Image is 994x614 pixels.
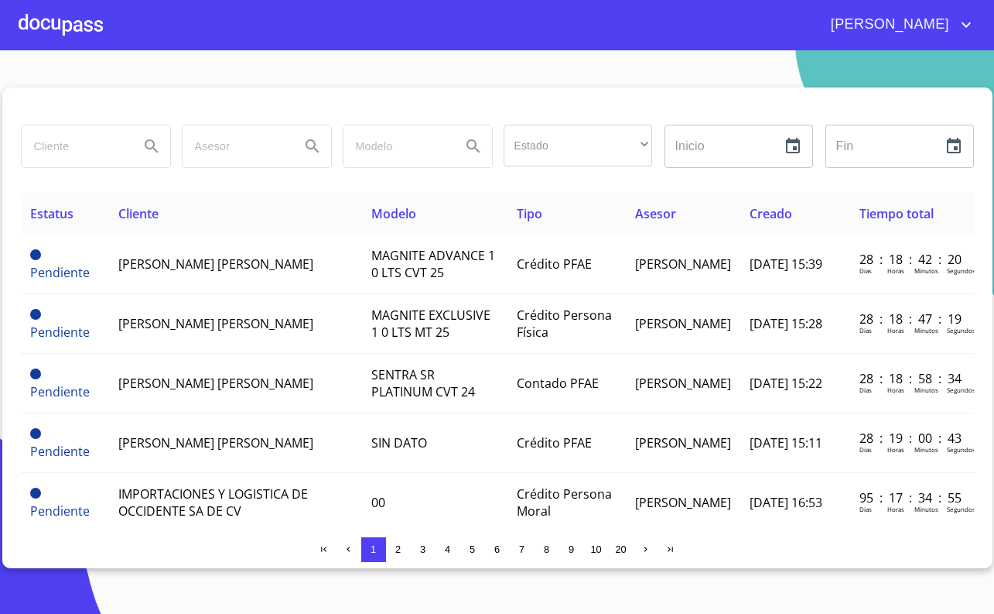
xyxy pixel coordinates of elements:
[470,544,475,555] span: 5
[544,544,549,555] span: 8
[30,428,41,439] span: Pendiente
[859,370,964,387] p: 28 : 18 : 58 : 34
[517,375,599,392] span: Contado PFAE
[819,12,957,37] span: [PERSON_NAME]
[887,445,904,454] p: Horas
[371,366,475,400] span: SENTRA SR PLATINUM CVT 24
[485,537,510,562] button: 6
[371,205,416,222] span: Modelo
[947,505,975,513] p: Segundos
[30,249,41,260] span: Pendiente
[494,544,500,555] span: 6
[30,503,90,520] span: Pendiente
[569,544,574,555] span: 9
[635,375,731,392] span: [PERSON_NAME]
[517,485,612,520] span: Crédito Persona Moral
[947,386,975,394] p: Segundos
[635,256,731,273] span: [PERSON_NAME]
[371,544,376,555] span: 1
[535,537,559,562] button: 8
[118,434,313,451] span: [PERSON_NAME] [PERSON_NAME]
[30,324,90,341] span: Pendiente
[914,445,938,454] p: Minutos
[133,128,170,165] button: Search
[371,494,385,511] span: 00
[635,434,731,451] span: [PERSON_NAME]
[504,125,652,166] div: ​
[361,537,386,562] button: 1
[30,309,41,320] span: Pendiente
[436,537,460,562] button: 4
[420,544,425,555] span: 3
[30,443,90,460] span: Pendiente
[750,256,822,273] span: [DATE] 15:39
[859,266,872,275] p: Dias
[887,386,904,394] p: Horas
[750,434,822,451] span: [DATE] 15:11
[118,205,159,222] span: Cliente
[859,445,872,454] p: Dias
[371,247,495,281] span: MAGNITE ADVANCE 1 0 LTS CVT 25
[584,537,609,562] button: 10
[590,544,601,555] span: 10
[609,537,634,562] button: 20
[750,494,822,511] span: [DATE] 16:53
[914,386,938,394] p: Minutos
[859,251,964,268] p: 28 : 18 : 42 : 20
[343,125,449,167] input: search
[517,307,612,341] span: Crédito Persona Física
[859,310,964,328] p: 28 : 18 : 47 : 19
[517,205,542,222] span: Tipo
[859,430,964,447] p: 28 : 19 : 00 : 43
[859,326,872,334] p: Dias
[947,445,975,454] p: Segundos
[947,266,975,275] p: Segundos
[460,537,485,562] button: 5
[914,505,938,513] p: Minutos
[517,256,592,273] span: Crédito PFAE
[30,264,90,281] span: Pendiente
[750,315,822,332] span: [DATE] 15:28
[183,125,288,167] input: search
[30,369,41,379] span: Pendiente
[914,266,938,275] p: Minutos
[750,375,822,392] span: [DATE] 15:22
[859,505,872,513] p: Dias
[635,315,731,332] span: [PERSON_NAME]
[22,125,127,167] input: search
[859,386,872,394] p: Dias
[517,434,592,451] span: Crédito PFAE
[615,544,626,555] span: 20
[887,326,904,334] p: Horas
[819,12,975,37] button: account of current user
[30,205,73,222] span: Estatus
[947,326,975,334] p: Segundos
[519,544,524,555] span: 7
[859,489,964,506] p: 95 : 17 : 34 : 55
[118,315,313,332] span: [PERSON_NAME] [PERSON_NAME]
[887,266,904,275] p: Horas
[371,307,490,341] span: MAGNITE EXCLUSIVE 1 0 LTS MT 25
[118,256,313,273] span: [PERSON_NAME] [PERSON_NAME]
[455,128,492,165] button: Search
[118,485,308,520] span: IMPORTACIONES Y LOGISTICA DE OCCIDENTE SA DE CV
[914,326,938,334] p: Minutos
[635,494,731,511] span: [PERSON_NAME]
[559,537,584,562] button: 9
[411,537,436,562] button: 3
[445,544,450,555] span: 4
[510,537,535,562] button: 7
[371,434,427,451] span: SIN DATO
[294,128,331,165] button: Search
[386,537,411,562] button: 2
[30,383,90,400] span: Pendiente
[635,205,676,222] span: Asesor
[395,544,401,555] span: 2
[859,205,934,222] span: Tiempo total
[887,505,904,513] p: Horas
[118,375,313,392] span: [PERSON_NAME] [PERSON_NAME]
[30,488,41,499] span: Pendiente
[750,205,792,222] span: Creado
